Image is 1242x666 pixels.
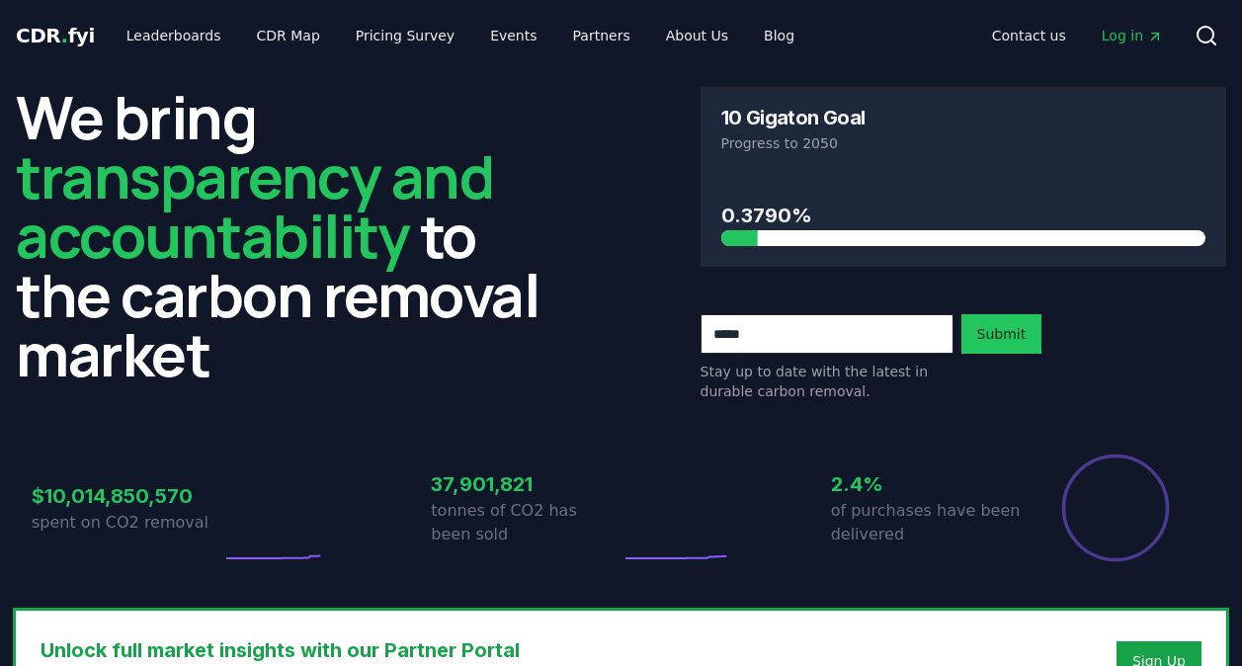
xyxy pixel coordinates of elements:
a: Leaderboards [111,18,237,53]
h3: Unlock full market insights with our Partner Portal [41,635,901,665]
a: Log in [1086,18,1179,53]
h3: 0.3790% [721,201,1206,230]
a: CDR Map [241,18,336,53]
nav: Main [976,18,1179,53]
a: About Us [650,18,744,53]
a: CDR.fyi [16,22,95,49]
span: CDR fyi [16,24,95,47]
p: Progress to 2050 [721,133,1206,153]
span: . [61,24,68,47]
a: Blog [748,18,810,53]
p: spent on CO2 removal [32,511,221,535]
button: Submit [961,314,1042,354]
a: Partners [557,18,646,53]
h3: $10,014,850,570 [32,481,221,511]
nav: Main [111,18,810,53]
p: tonnes of CO2 has been sold [431,499,621,546]
h3: 10 Gigaton Goal [721,108,866,127]
p: Stay up to date with the latest in durable carbon removal. [701,362,953,401]
div: Percentage of sales delivered [1060,453,1171,563]
h3: 37,901,821 [431,469,621,499]
span: Log in [1102,26,1163,45]
h2: We bring to the carbon removal market [16,87,542,383]
p: of purchases have been delivered [831,499,1021,546]
h3: 2.4% [831,469,1021,499]
a: Pricing Survey [340,18,470,53]
a: Events [474,18,552,53]
a: Contact us [976,18,1082,53]
span: transparency and accountability [16,135,493,276]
